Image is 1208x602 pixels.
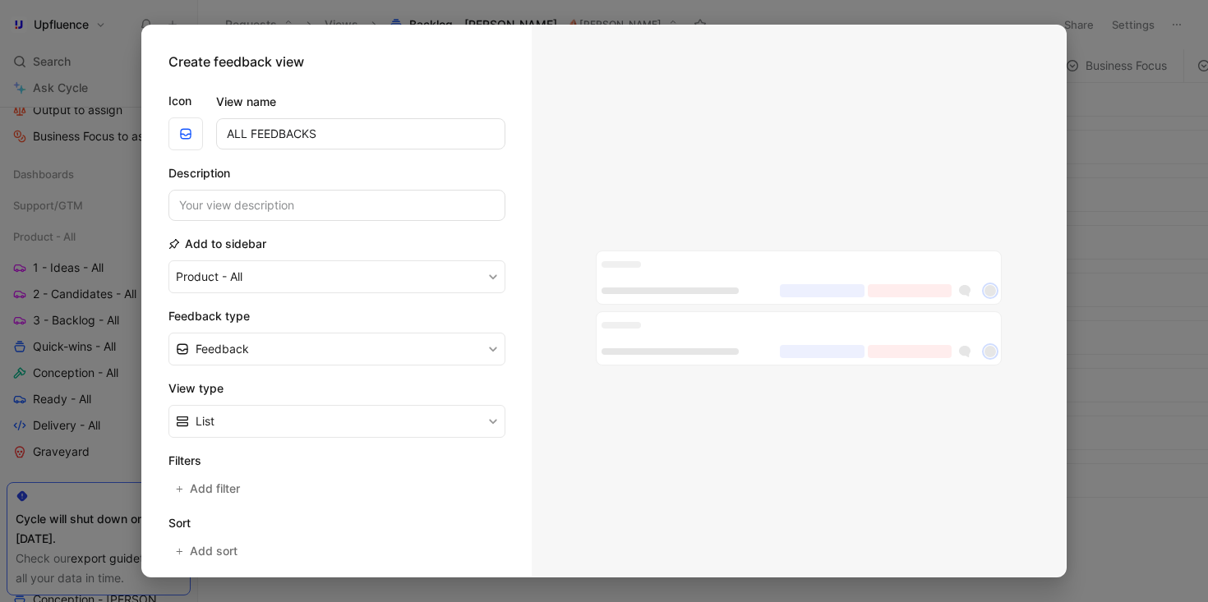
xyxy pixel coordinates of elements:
button: List [168,405,505,438]
h2: Create feedback view [168,52,304,71]
h2: View type [168,379,505,398]
button: Add sort [168,540,247,563]
h2: Sort [168,513,505,533]
h2: Feedback type [168,306,505,326]
button: Feedback [168,333,505,365]
span: Feedback [196,339,249,359]
button: Product - All [168,260,505,293]
span: Add sort [190,541,239,561]
span: Add filter [190,479,242,499]
input: Your view name [216,118,505,149]
input: Your view description [168,190,505,221]
label: Icon [168,91,203,111]
h2: Displayed properties [168,576,505,595]
button: Add filter [168,477,249,500]
h2: Filters [168,451,505,471]
label: View name [216,92,505,112]
h2: Add to sidebar [168,234,266,254]
h2: Description [168,163,505,183]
